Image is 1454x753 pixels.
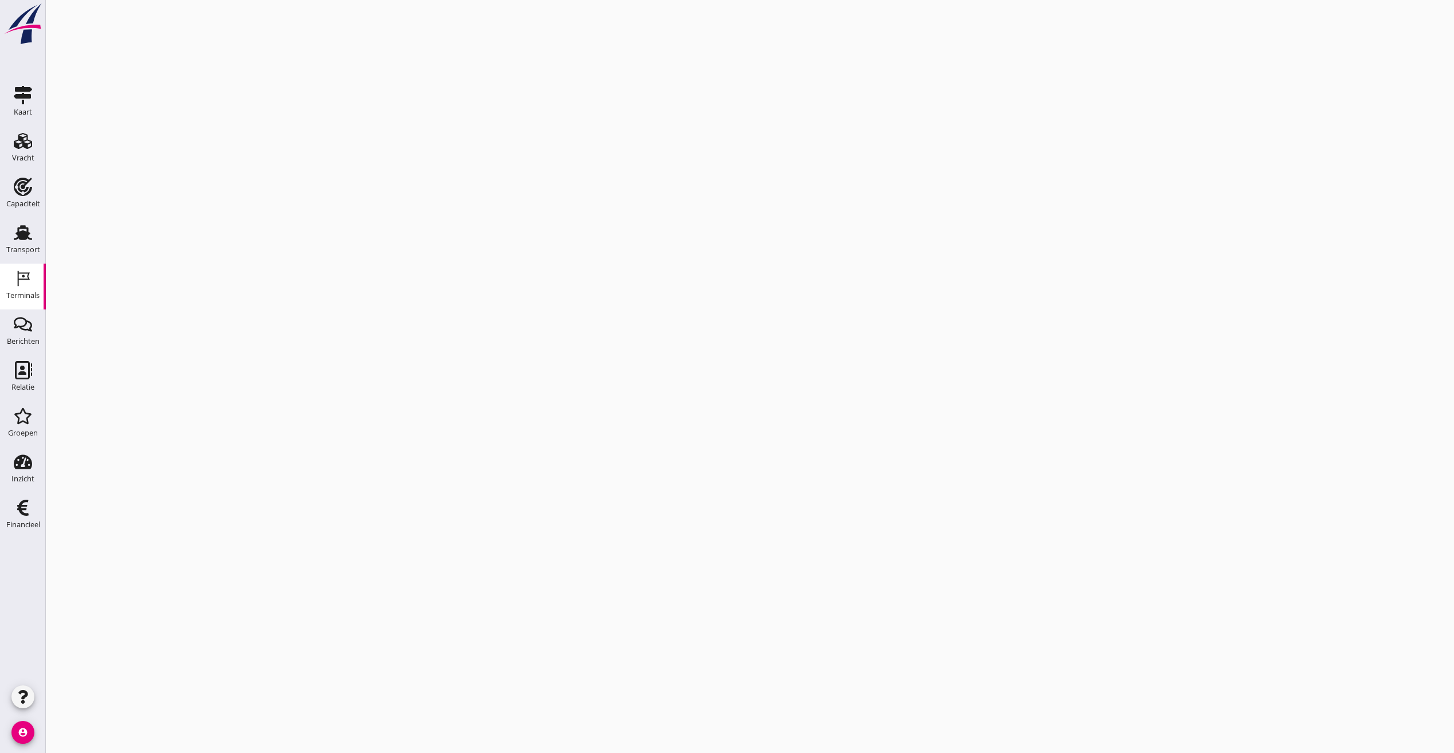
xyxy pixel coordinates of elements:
i: account_circle [11,721,34,744]
div: Financieel [6,521,40,528]
div: Capaciteit [6,200,40,207]
div: Terminals [6,292,40,299]
div: Transport [6,246,40,253]
div: Berichten [7,338,40,345]
div: Groepen [8,429,38,437]
div: Vracht [12,154,34,162]
div: Kaart [14,108,32,116]
img: logo-small.a267ee39.svg [2,3,44,45]
div: Relatie [11,383,34,391]
div: Inzicht [11,475,34,483]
